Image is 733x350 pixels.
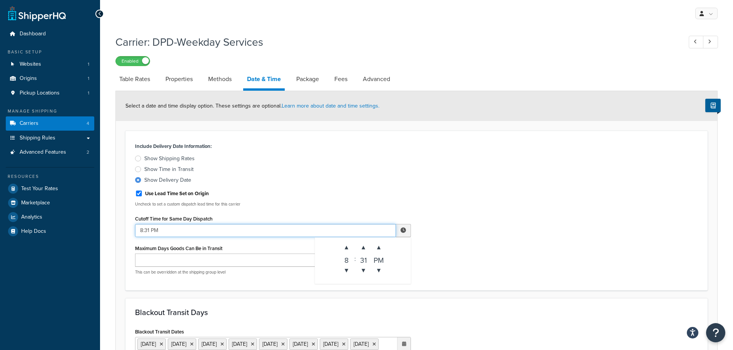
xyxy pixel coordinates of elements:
p: This can be overridden at the shipping group level [135,269,411,275]
span: ▲ [371,240,387,255]
label: Use Lead Time Set on Origin [145,190,209,197]
div: Manage Shipping [6,108,94,114]
span: 2 [87,149,89,156]
li: [DATE] [168,338,196,350]
a: Date & Time [243,70,285,91]
a: Analytics [6,210,94,224]
div: : [354,240,356,278]
li: [DATE] [320,338,348,350]
span: Analytics [21,214,42,221]
span: 1 [88,75,89,82]
span: Origins [20,75,37,82]
label: Maximum Days Goods Can Be in Transit [135,245,222,251]
span: ▲ [339,240,354,255]
span: 4 [87,120,89,127]
a: Pickup Locations1 [6,86,94,100]
a: Carriers4 [6,116,94,131]
li: Pickup Locations [6,86,94,100]
div: Basic Setup [6,49,94,55]
span: Test Your Rates [21,186,58,192]
div: Resources [6,173,94,180]
span: Dashboard [20,31,46,37]
span: ▼ [371,263,387,278]
span: ▼ [339,263,354,278]
li: Origins [6,71,94,86]
a: Methods [204,70,235,88]
a: Previous Record [689,36,704,48]
a: Package [292,70,323,88]
a: Advanced [359,70,394,88]
li: Carriers [6,116,94,131]
a: Next Record [703,36,718,48]
h3: Blackout Transit Days [135,308,698,317]
span: 1 [88,90,89,96]
h1: Carrier: DPD-Weekday Services [115,35,675,50]
span: Carriers [20,120,38,127]
span: Websites [20,61,41,68]
li: [DATE] [198,338,227,350]
div: 31 [356,255,371,263]
a: Table Rates [115,70,154,88]
a: Learn more about date and time settings. [282,102,379,110]
a: Origins1 [6,71,94,86]
li: [DATE] [289,338,318,350]
li: [DATE] [137,338,166,350]
span: Shipping Rules [20,135,55,141]
span: ▲ [356,240,371,255]
a: Dashboard [6,27,94,41]
li: [DATE] [350,338,379,350]
p: Uncheck to set a custom dispatch lead time for this carrier [135,201,411,207]
label: Enabled [116,56,150,66]
span: Select a date and time display option. These settings are optional. [125,102,379,110]
span: Pickup Locations [20,90,60,96]
li: Websites [6,57,94,71]
label: Include Delivery Date Information: [135,141,212,152]
a: Advanced Features2 [6,145,94,159]
a: Shipping Rules [6,131,94,145]
a: Test Your Rates [6,182,94,196]
div: PM [371,255,387,263]
a: Marketplace [6,196,94,210]
span: ▼ [356,263,371,278]
a: Fees [331,70,351,88]
span: 1 [88,61,89,68]
span: Marketplace [21,200,50,206]
li: [DATE] [259,338,287,350]
li: Advanced Features [6,145,94,159]
button: Open Resource Center [706,323,725,342]
div: Show Shipping Rates [144,155,195,163]
div: Show Delivery Date [144,176,191,184]
label: Blackout Transit Dates [135,329,184,335]
div: 8 [339,255,354,263]
li: [DATE] [229,338,257,350]
span: Advanced Features [20,149,66,156]
a: Properties [162,70,197,88]
a: Websites1 [6,57,94,71]
button: Show Help Docs [705,99,721,112]
span: Help Docs [21,228,46,235]
label: Cutoff Time for Same Day Dispatch [135,216,212,222]
div: Show Time in Transit [144,166,194,173]
a: Help Docs [6,224,94,238]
